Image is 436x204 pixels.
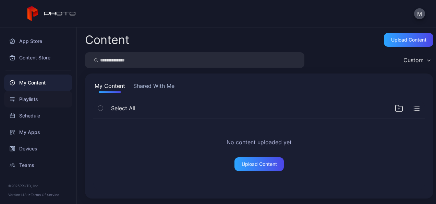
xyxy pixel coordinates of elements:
a: Teams [4,157,72,173]
h2: No content uploaded yet [227,138,292,146]
div: Content [85,34,129,46]
a: Terms Of Service [31,193,59,197]
button: My Content [93,82,126,93]
div: Custom [403,57,424,64]
button: Upload Content [384,33,433,47]
a: Playlists [4,91,72,107]
button: Shared With Me [132,82,176,93]
a: My Content [4,75,72,91]
a: Content Store [4,49,72,66]
div: Upload Content [391,37,426,43]
span: Version 1.13.1 • [8,193,31,197]
a: Schedule [4,107,72,124]
div: © 2025 PROTO, Inc. [8,183,68,189]
button: Custom [400,52,433,68]
a: My Apps [4,124,72,140]
button: M [414,8,425,19]
div: Upload Content [242,161,277,167]
a: App Store [4,33,72,49]
span: Select All [111,104,135,112]
a: Devices [4,140,72,157]
button: Upload Content [234,157,284,171]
